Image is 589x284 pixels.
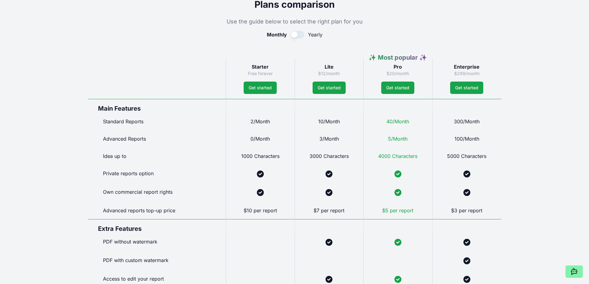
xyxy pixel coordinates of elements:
[455,136,479,142] span: 100/Month
[88,130,226,147] div: Advanced Reports
[250,136,270,142] span: 0/Month
[454,118,480,125] span: 300/Month
[250,118,270,125] span: 2/Month
[313,82,346,94] a: Get started
[319,136,339,142] span: 3/Month
[88,17,501,26] p: Use the guide below to select the right plan for you
[369,54,427,61] span: ✨ Most popular ✨
[318,118,340,125] span: 10/Month
[88,183,226,202] div: Own commercial report rights
[241,153,280,159] span: 1000 Characters
[88,147,226,165] div: Idea up to
[88,252,226,270] div: PDF with custom watermark
[451,207,482,214] span: $3 per report
[88,219,226,233] div: Extra Features
[388,136,408,142] span: 5/Month
[244,207,277,214] span: $10 per report
[450,82,483,94] a: Get started
[309,153,349,159] span: 3000 Characters
[88,165,226,183] div: Private reports option
[88,113,226,130] div: Standard Reports
[382,207,413,214] span: $5 per report
[231,63,290,70] h3: Starter
[381,82,414,94] a: Get started
[88,99,226,113] div: Main Features
[386,118,409,125] span: 40/Month
[447,153,486,159] span: 5000 Characters
[88,233,226,252] div: PDF without watermark
[300,70,359,77] p: $12/month
[437,70,496,77] p: $299/month
[369,63,427,70] h3: Pro
[314,207,344,214] span: $7 per report
[244,82,277,94] a: Get started
[300,63,359,70] h3: Lite
[88,202,226,219] div: Advanced reports top-up price
[369,70,427,77] p: $20/month
[378,153,417,159] span: 4000 Characters
[308,31,322,38] span: Yearly
[231,70,290,77] p: Free forever
[437,63,496,70] h3: Enterprise
[267,31,287,38] span: Monthly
